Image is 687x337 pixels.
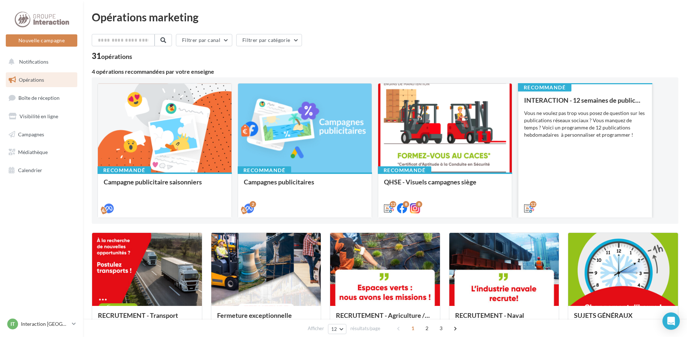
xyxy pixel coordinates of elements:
[662,312,680,330] div: Open Intercom Messenger
[4,54,76,69] button: Notifications
[331,326,337,332] span: 12
[19,59,48,65] span: Notifications
[104,178,226,193] div: Campagne publicitaire saisonniers
[524,97,646,104] div: INTERACTION - 12 semaines de publication
[378,166,431,174] div: Recommandé
[92,52,132,60] div: 31
[18,149,48,155] span: Médiathèque
[574,312,672,326] div: SUJETS GÉNÉRAUX
[217,312,315,326] div: Fermeture exceptionnelle
[308,325,324,332] span: Afficher
[455,312,553,326] div: RECRUTEMENT - Naval
[238,166,291,174] div: Recommandé
[416,201,422,208] div: 8
[20,113,58,119] span: Visibilité en ligne
[421,323,433,334] span: 2
[18,95,60,101] span: Boîte de réception
[92,69,678,74] div: 4 opérations recommandées par votre enseigne
[92,12,678,22] div: Opérations marketing
[407,323,419,334] span: 1
[524,110,646,138] div: Vous ne voulez pas trop vous posez de question sur les publications réseaux sociaux ? Vous manque...
[328,324,346,334] button: 12
[176,34,232,46] button: Filtrer par canal
[518,84,571,91] div: Recommandé
[10,320,15,328] span: IT
[384,178,506,193] div: QHSE - Visuels campagnes siège
[336,312,434,326] div: RECRUTEMENT - Agriculture / Espaces verts
[6,317,77,331] a: IT Interaction [GEOGRAPHIC_DATA]
[21,320,69,328] p: Interaction [GEOGRAPHIC_DATA]
[250,201,256,208] div: 2
[101,53,132,60] div: opérations
[18,131,44,137] span: Campagnes
[390,201,396,208] div: 12
[19,77,44,83] span: Opérations
[403,201,409,208] div: 8
[530,201,536,208] div: 12
[4,72,79,88] a: Opérations
[236,34,302,46] button: Filtrer par catégorie
[4,127,79,142] a: Campagnes
[98,166,151,174] div: Recommandé
[350,325,380,332] span: résultats/page
[6,34,77,47] button: Nouvelle campagne
[4,90,79,106] a: Boîte de réception
[18,167,42,173] span: Calendrier
[435,323,447,334] span: 3
[4,145,79,160] a: Médiathèque
[4,109,79,124] a: Visibilité en ligne
[244,178,366,193] div: Campagnes publicitaires
[4,163,79,178] a: Calendrier
[98,312,196,326] div: RECRUTEMENT - Transport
